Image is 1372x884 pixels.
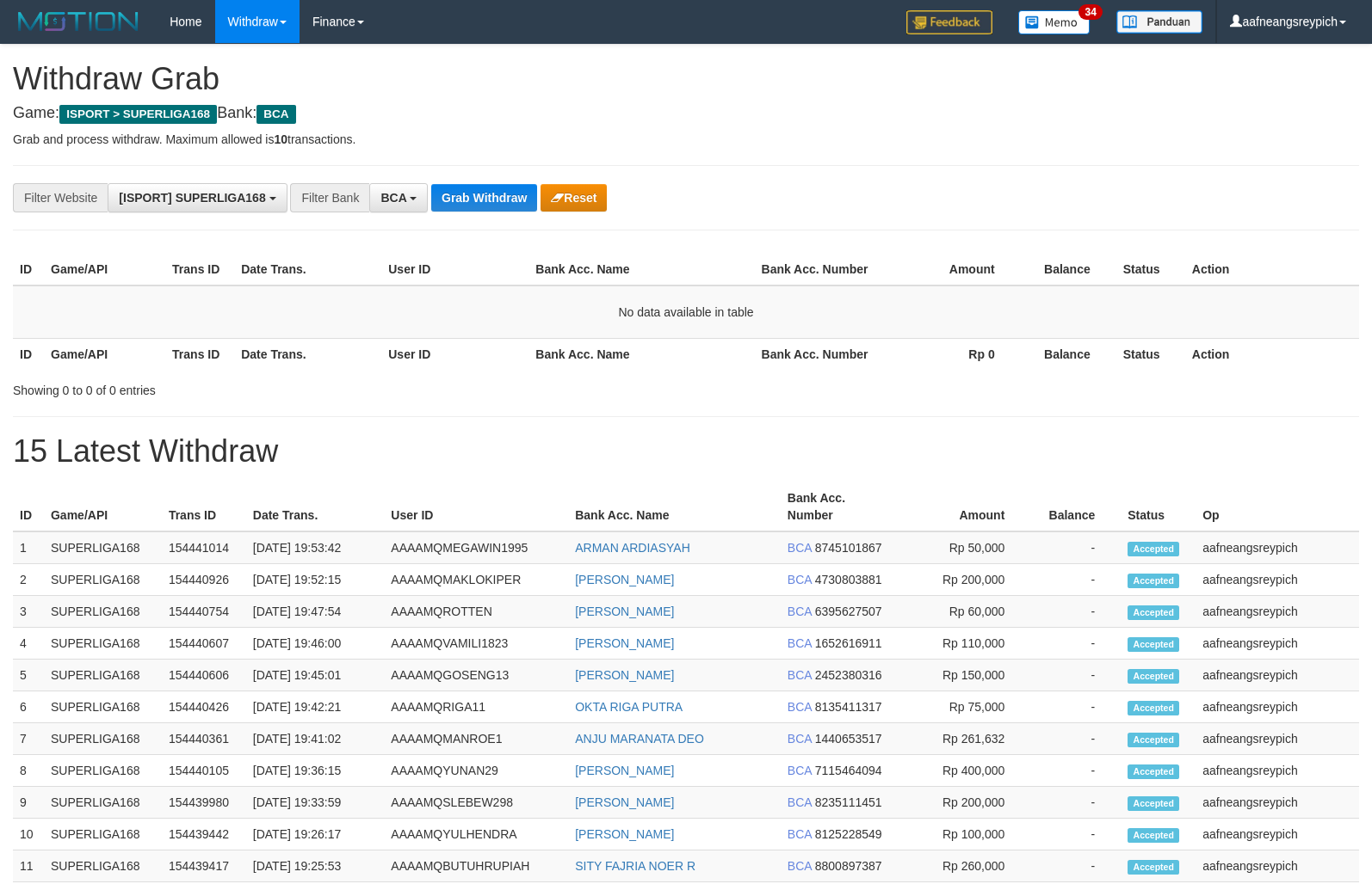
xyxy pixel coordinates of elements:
span: Copy 8800897387 to clipboard [815,859,882,873]
td: [DATE] 19:36:15 [246,755,385,787]
td: Rp 150,000 [895,660,1031,691]
td: Rp 75,000 [895,691,1031,723]
td: SUPERLIGA168 [44,628,162,660]
th: Date Trans. [234,254,381,285]
div: Filter Bank [290,183,369,212]
span: Copy 4730803881 to clipboard [815,573,882,586]
span: BCA [788,541,812,555]
td: AAAAMQMEGAWIN1995 [384,531,568,564]
th: Balance [1030,482,1121,531]
td: 154440606 [162,660,246,691]
td: 154439417 [162,850,246,882]
span: Accepted [1128,828,1179,843]
a: [PERSON_NAME] [575,795,674,809]
a: ANJU MARANATA DEO [575,732,704,746]
td: 2 [13,564,44,596]
span: Copy 1440653517 to clipboard [815,732,882,746]
span: Copy 7115464094 to clipboard [815,764,882,777]
span: BCA [788,795,812,809]
div: Filter Website [13,183,108,212]
th: Action [1185,338,1359,370]
td: AAAAMQMAKLOKIPER [384,564,568,596]
a: [PERSON_NAME] [575,605,674,618]
td: SUPERLIGA168 [44,850,162,882]
span: Copy 8125228549 to clipboard [815,827,882,841]
td: [DATE] 19:47:54 [246,596,385,628]
button: BCA [369,183,428,212]
td: - [1030,819,1121,850]
span: BCA [788,764,812,777]
td: aafneangsreypich [1196,723,1359,755]
span: Copy 1652616911 to clipboard [815,636,882,650]
td: 154440754 [162,596,246,628]
p: Grab and process withdraw. Maximum allowed is transactions. [13,131,1359,148]
span: Accepted [1128,733,1179,747]
td: 154440361 [162,723,246,755]
span: BCA [788,668,812,682]
a: [PERSON_NAME] [575,668,674,682]
td: 4 [13,628,44,660]
td: [DATE] 19:26:17 [246,819,385,850]
td: AAAAMQGOSENG13 [384,660,568,691]
td: Rp 100,000 [895,819,1031,850]
td: - [1030,564,1121,596]
span: Copy 8745101867 to clipboard [815,541,882,555]
a: ARMAN ARDIASYAH [575,541,690,555]
td: Rp 200,000 [895,564,1031,596]
td: No data available in table [13,285,1359,339]
strong: 10 [274,132,287,146]
td: aafneangsreypich [1196,819,1359,850]
span: BCA [380,191,406,205]
th: Amount [876,254,1021,285]
span: Accepted [1128,701,1179,715]
td: SUPERLIGA168 [44,691,162,723]
td: AAAAMQROTTEN [384,596,568,628]
a: OKTA RIGA PUTRA [575,700,683,714]
th: Date Trans. [234,338,381,370]
td: aafneangsreypich [1196,755,1359,787]
td: Rp 261,632 [895,723,1031,755]
td: [DATE] 19:45:01 [246,660,385,691]
td: 154440105 [162,755,246,787]
a: [PERSON_NAME] [575,636,674,650]
td: SUPERLIGA168 [44,723,162,755]
td: 3 [13,596,44,628]
td: SUPERLIGA168 [44,819,162,850]
td: 5 [13,660,44,691]
span: Copy 2452380316 to clipboard [815,668,882,682]
h1: Withdraw Grab [13,62,1359,96]
td: aafneangsreypich [1196,691,1359,723]
td: [DATE] 19:46:00 [246,628,385,660]
td: aafneangsreypich [1196,564,1359,596]
td: aafneangsreypich [1196,596,1359,628]
span: Accepted [1128,669,1179,684]
td: AAAAMQYULHENDRA [384,819,568,850]
th: ID [13,482,44,531]
td: 9 [13,787,44,819]
td: 1 [13,531,44,564]
th: Date Trans. [246,482,385,531]
td: aafneangsreypich [1196,787,1359,819]
h4: Game: Bank: [13,105,1359,122]
button: Reset [541,184,607,212]
th: Balance [1021,338,1116,370]
td: Rp 200,000 [895,787,1031,819]
a: [PERSON_NAME] [575,573,674,586]
th: Status [1116,338,1185,370]
td: AAAAMQVAMILI1823 [384,628,568,660]
td: - [1030,755,1121,787]
th: Bank Acc. Name [528,254,754,285]
span: Accepted [1128,637,1179,652]
span: Accepted [1128,605,1179,620]
button: Grab Withdraw [431,184,537,212]
td: Rp 110,000 [895,628,1031,660]
span: 34 [1078,4,1102,20]
img: MOTION_logo.png [13,9,144,34]
button: [ISPORT] SUPERLIGA168 [108,183,287,212]
td: Rp 50,000 [895,531,1031,564]
th: Game/API [44,254,165,285]
td: [DATE] 19:52:15 [246,564,385,596]
th: User ID [384,482,568,531]
span: ISPORT > SUPERLIGA168 [59,105,217,124]
th: Balance [1021,254,1116,285]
